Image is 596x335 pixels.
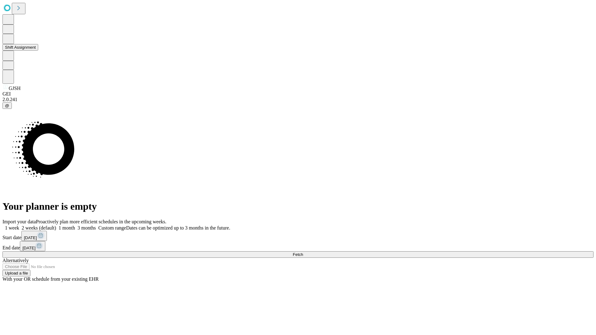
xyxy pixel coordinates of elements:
[2,97,594,102] div: 2.0.241
[2,219,36,224] span: Import your data
[5,225,19,230] span: 1 week
[2,276,99,282] span: With your OR schedule from your existing EHR
[126,225,230,230] span: Dates can be optimized up to 3 months in the future.
[98,225,126,230] span: Custom range
[2,270,30,276] button: Upload a file
[21,231,47,241] button: [DATE]
[22,246,35,250] span: [DATE]
[20,241,45,251] button: [DATE]
[2,258,29,263] span: Alternatively
[2,201,594,212] h1: Your planner is empty
[293,252,303,257] span: Fetch
[22,225,56,230] span: 2 weeks (default)
[2,91,594,97] div: GEI
[2,102,12,109] button: @
[36,219,166,224] span: Proactively plan more efficient schedules in the upcoming weeks.
[5,103,9,108] span: @
[59,225,75,230] span: 1 month
[2,251,594,258] button: Fetch
[2,44,38,51] button: Shift Assignment
[24,235,37,240] span: [DATE]
[2,231,594,241] div: Start date
[9,86,20,91] span: GJSH
[2,241,594,251] div: End date
[78,225,96,230] span: 3 months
